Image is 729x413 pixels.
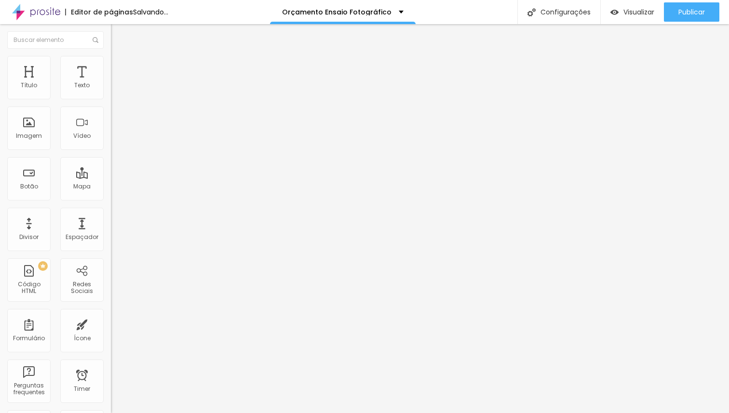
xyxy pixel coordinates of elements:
iframe: Editor [111,24,729,413]
div: Formulário [13,335,45,342]
div: Texto [74,82,90,89]
div: Editor de páginas [65,9,133,15]
div: Título [21,82,37,89]
button: Publicar [664,2,719,22]
div: Ícone [74,335,91,342]
div: Timer [74,386,90,392]
div: Divisor [19,234,39,240]
div: Mapa [73,183,91,190]
div: Código HTML [10,281,48,295]
div: Espaçador [66,234,98,240]
img: view-1.svg [610,8,619,16]
img: Icone [93,37,98,43]
p: Orçamento Ensaio Fotográfico [282,9,391,15]
div: Salvando... [133,9,168,15]
div: Redes Sociais [63,281,101,295]
button: Visualizar [601,2,664,22]
span: Publicar [678,8,705,16]
div: Botão [20,183,38,190]
div: Perguntas frequentes [10,382,48,396]
div: Vídeo [73,133,91,139]
span: Visualizar [623,8,654,16]
img: Icone [527,8,536,16]
div: Imagem [16,133,42,139]
input: Buscar elemento [7,31,104,49]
